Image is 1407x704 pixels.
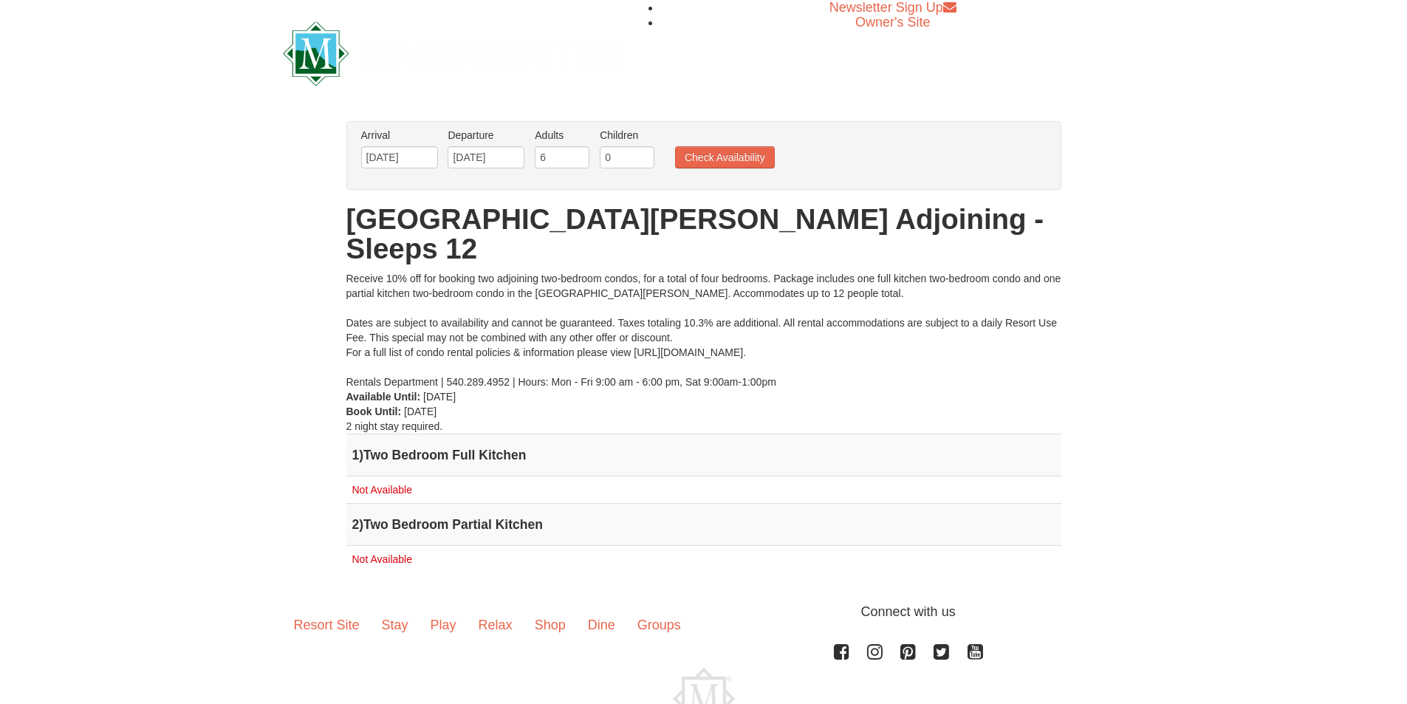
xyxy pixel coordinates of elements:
a: Play [420,602,468,648]
div: Receive 10% off for booking two adjoining two-bedroom condos, for a total of four bedrooms. Packa... [346,271,1061,389]
strong: Available Until: [346,391,421,403]
span: 2 night stay required. [346,420,443,432]
a: Owner's Site [855,15,930,30]
a: Shop [524,602,577,648]
span: ) [359,517,363,532]
button: Check Availability [675,146,775,168]
p: Connect with us [283,602,1125,622]
a: Dine [577,602,626,648]
label: Arrival [361,128,438,143]
h4: 2 Two Bedroom Partial Kitchen [352,517,1055,532]
label: Departure [448,128,524,143]
label: Adults [535,128,589,143]
span: [DATE] [404,406,437,417]
h4: 1 Two Bedroom Full Kitchen [352,448,1055,462]
a: Resort Site [283,602,371,648]
label: Children [600,128,654,143]
span: ) [359,448,363,462]
a: Stay [371,602,420,648]
h1: [GEOGRAPHIC_DATA][PERSON_NAME] Adjoining - Sleeps 12 [346,205,1061,264]
span: [DATE] [423,391,456,403]
span: Not Available [352,553,412,565]
a: Groups [626,602,692,648]
img: Massanutten Resort Logo [283,21,621,86]
strong: Book Until: [346,406,402,417]
a: Massanutten Resort [283,34,621,69]
a: Relax [468,602,524,648]
span: Not Available [352,484,412,496]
